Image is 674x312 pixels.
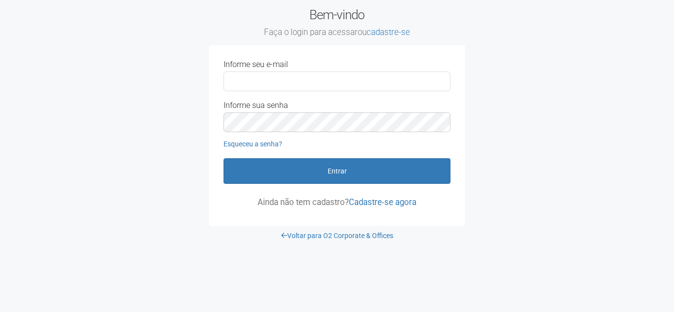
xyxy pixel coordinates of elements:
[224,101,288,110] label: Informe sua senha
[224,140,282,148] a: Esqueceu a senha?
[224,198,450,207] p: Ainda não tem cadastro?
[209,7,465,38] h2: Bem-vindo
[358,27,410,37] span: ou
[281,232,393,240] a: Voltar para O2 Corporate & Offices
[349,197,416,207] a: Cadastre-se agora
[224,60,288,69] label: Informe seu e-mail
[224,158,450,184] button: Entrar
[209,27,465,38] small: Faça o login para acessar
[367,27,410,37] a: cadastre-se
